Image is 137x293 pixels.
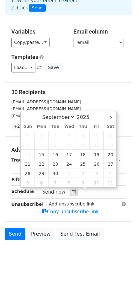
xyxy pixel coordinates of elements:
a: Preview [27,228,55,240]
button: Save [45,63,61,72]
h5: Variables [11,28,64,35]
span: Sun [21,125,35,129]
span: October 11, 2025 [103,178,117,187]
small: [EMAIL_ADDRESS][DOMAIN_NAME] [11,106,81,111]
span: September 8, 2025 [34,140,48,150]
a: Load... [11,63,35,72]
h5: Email column [73,28,126,35]
span: August 31, 2025 [21,131,35,140]
a: +27 more [11,122,38,130]
span: September 22, 2025 [34,159,48,168]
span: Sat [103,125,117,129]
span: Wed [62,125,76,129]
span: September 28, 2025 [21,168,35,178]
span: September 3, 2025 [62,131,76,140]
span: September 13, 2025 [103,140,117,150]
span: September 25, 2025 [76,159,90,168]
span: September 7, 2025 [21,140,35,150]
span: October 2, 2025 [76,168,90,178]
span: September 30, 2025 [48,168,62,178]
a: Copy unsubscribe link [42,209,99,215]
input: Year [75,114,97,120]
span: September 10, 2025 [62,140,76,150]
span: September 12, 2025 [90,140,103,150]
span: September 16, 2025 [48,150,62,159]
span: Fri [90,125,103,129]
label: Add unsubscribe link [49,201,95,207]
h5: Advanced [11,146,126,153]
small: [EMAIL_ADDRESS][DOMAIN_NAME] [11,99,81,104]
a: Send [5,228,25,240]
span: September 19, 2025 [90,150,103,159]
span: October 9, 2025 [76,178,90,187]
span: September 21, 2025 [21,159,35,168]
span: September 24, 2025 [62,159,76,168]
span: October 7, 2025 [48,178,62,187]
span: September 14, 2025 [21,150,35,159]
span: October 5, 2025 [21,178,35,187]
a: Send Test Email [56,228,104,240]
span: October 1, 2025 [62,168,76,178]
strong: Unsubscribe [11,202,42,207]
span: September 9, 2025 [48,140,62,150]
span: September 5, 2025 [90,131,103,140]
a: Templates [11,54,38,60]
span: Mon [34,125,48,129]
span: October 8, 2025 [62,178,76,187]
span: Tue [48,125,62,129]
span: Send [29,4,46,12]
span: Thu [76,125,90,129]
div: Chat-Widget [106,263,137,293]
span: October 6, 2025 [34,178,48,187]
span: October 10, 2025 [90,178,103,187]
strong: Schedule [11,189,34,194]
span: October 4, 2025 [103,168,117,178]
span: September 4, 2025 [76,131,90,140]
strong: Tracking [11,157,32,162]
span: October 3, 2025 [90,168,103,178]
span: September 18, 2025 [76,150,90,159]
span: September 2, 2025 [48,131,62,140]
span: September 29, 2025 [34,168,48,178]
span: September 17, 2025 [62,150,76,159]
h5: 30 Recipients [11,89,126,96]
span: September 26, 2025 [90,159,103,168]
span: September 15, 2025 [34,150,48,159]
span: September 20, 2025 [103,150,117,159]
span: September 23, 2025 [48,159,62,168]
span: September 11, 2025 [76,140,90,150]
strong: Filters [11,177,27,182]
iframe: Chat Widget [106,263,137,293]
span: Send now [42,189,66,195]
span: September 1, 2025 [34,131,48,140]
span: September 6, 2025 [103,131,117,140]
small: [EMAIL_ADDRESS][DOMAIN_NAME] [11,114,81,118]
span: September 27, 2025 [103,159,117,168]
a: Copy/paste... [11,38,50,47]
